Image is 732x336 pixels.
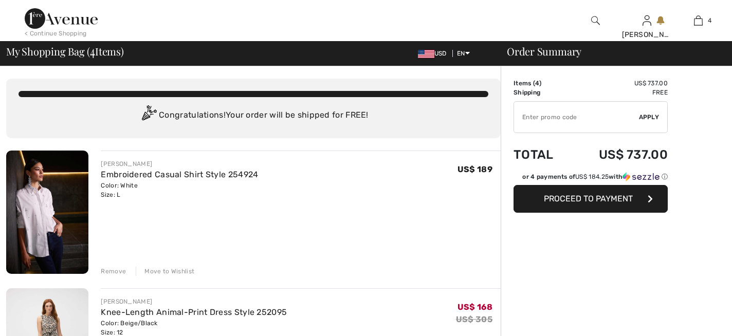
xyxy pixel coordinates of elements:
td: Items ( ) [514,79,570,88]
a: Embroidered Casual Shirt Style 254924 [101,170,258,179]
span: 4 [90,44,95,57]
span: 4 [708,16,711,25]
div: or 4 payments ofUS$ 184.25withSezzle Click to learn more about Sezzle [514,172,668,185]
a: Knee-Length Animal-Print Dress Style 252095 [101,307,287,317]
img: My Bag [694,14,703,27]
span: My Shopping Bag ( Items) [6,46,124,57]
div: Move to Wishlist [136,267,194,276]
div: Order Summary [495,46,726,57]
img: Sezzle [623,172,660,181]
span: 4 [535,80,539,87]
td: US$ 737.00 [570,79,668,88]
div: Congratulations! Your order will be shipped for FREE! [19,105,488,126]
img: My Info [643,14,651,27]
div: < Continue Shopping [25,29,87,38]
img: Embroidered Casual Shirt Style 254924 [6,151,88,274]
span: Apply [639,113,660,122]
td: US$ 737.00 [570,137,668,172]
a: Sign In [643,15,651,25]
img: Congratulation2.svg [138,105,159,126]
span: US$ 168 [457,302,492,312]
div: Remove [101,267,126,276]
a: 4 [673,14,723,27]
div: or 4 payments of with [522,172,668,181]
td: Free [570,88,668,97]
div: [PERSON_NAME] [622,29,672,40]
img: US Dollar [418,50,434,58]
s: US$ 305 [456,314,492,324]
div: [PERSON_NAME] [101,159,258,169]
span: Proceed to Payment [544,194,633,203]
img: 1ère Avenue [25,8,98,29]
input: Promo code [514,102,639,133]
span: US$ 189 [457,164,492,174]
td: Total [514,137,570,172]
td: Shipping [514,88,570,97]
img: search the website [591,14,600,27]
button: Proceed to Payment [514,185,668,213]
span: US$ 184.25 [575,173,609,180]
span: EN [457,50,470,57]
span: USD [418,50,451,57]
div: Color: White Size: L [101,181,258,199]
div: [PERSON_NAME] [101,297,287,306]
